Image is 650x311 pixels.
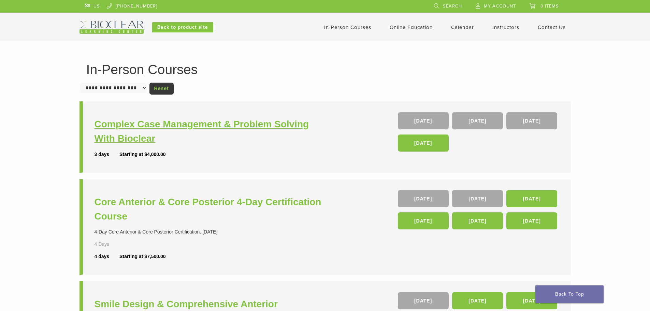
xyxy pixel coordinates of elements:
a: [DATE] [506,292,557,309]
div: , , , [398,112,559,155]
a: [DATE] [506,112,557,129]
div: Starting at $4,000.00 [119,151,165,158]
a: Reset [149,83,174,95]
a: Instructors [492,24,519,30]
a: Online Education [390,24,433,30]
div: 3 days [95,151,120,158]
a: Contact Us [538,24,566,30]
a: Calendar [451,24,474,30]
a: [DATE] [506,212,557,229]
a: [DATE] [506,190,557,207]
div: Starting at $7,500.00 [119,253,165,260]
a: [DATE] [398,212,449,229]
div: , , , , , [398,190,559,233]
a: [DATE] [398,135,449,152]
a: [DATE] [398,190,449,207]
a: [DATE] [452,190,503,207]
a: Complex Case Management & Problem Solving With Bioclear [95,117,327,146]
span: Search [443,3,462,9]
a: Core Anterior & Core Posterior 4-Day Certification Course [95,195,327,224]
a: [DATE] [452,112,503,129]
div: 4 days [95,253,120,260]
div: 4-Day Core Anterior & Core Posterior Certification. [DATE] [95,228,327,236]
span: My Account [484,3,516,9]
img: Bioclear [80,21,144,34]
span: 0 items [540,3,559,9]
a: [DATE] [452,212,503,229]
h1: In-Person Courses [86,63,564,76]
a: [DATE] [452,292,503,309]
div: 4 Days [95,241,129,248]
a: [DATE] [398,292,449,309]
a: Back to product site [152,22,213,32]
a: In-Person Courses [324,24,371,30]
a: [DATE] [398,112,449,129]
a: Back To Top [535,285,604,303]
